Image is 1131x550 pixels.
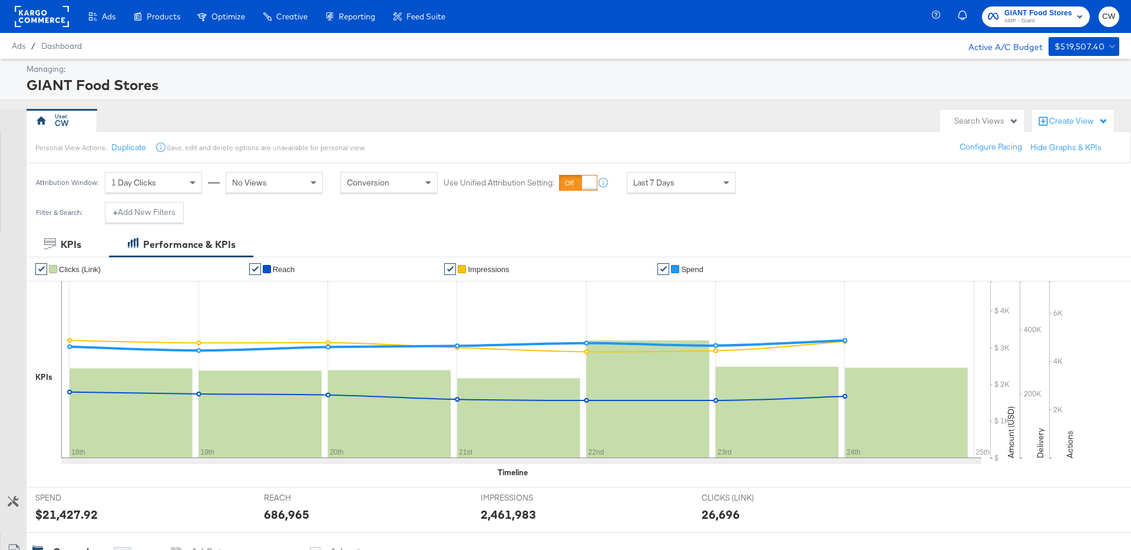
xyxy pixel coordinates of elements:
a: ✔ [35,263,47,275]
div: GIANT Food Stores [27,75,1116,95]
div: Personal View Actions: [35,143,107,153]
button: Duplicate [111,142,146,153]
div: Search Views [954,115,1018,127]
a: ✔ [444,263,456,275]
strong: + [113,207,118,218]
span: No Views [232,177,267,188]
label: Use Unified Attribution Setting: [444,177,554,188]
span: GIANT Food Stores [1004,7,1072,19]
button: GIANT Food StoresAMP - Giant [982,6,1090,27]
div: $21,427.92 [35,506,98,523]
text: Amount (USD) [1006,406,1016,458]
a: ✔ [657,263,669,275]
div: KPIs [61,238,81,251]
span: Feed Suite [406,12,445,21]
span: Impressions [468,265,509,274]
button: Configure Pacing [951,137,1030,158]
div: Performance & KPIs [143,238,236,251]
span: Creative [276,12,307,21]
span: Conversion [347,177,389,188]
button: CW [1099,6,1119,27]
div: Create View [1049,115,1108,127]
span: Spend [681,265,703,274]
div: Timeline [498,467,528,478]
div: 686,965 [264,506,309,523]
span: Ads [102,12,115,21]
span: / [25,41,41,51]
div: KPIs [35,372,52,383]
div: Save, edit and delete options are unavailable for personal view. [167,143,365,153]
span: Reporting [339,12,375,21]
text: Delivery [1035,428,1046,458]
div: 2,461,983 [481,506,536,523]
span: REACH [264,492,352,503]
div: Attribution Window: [35,178,99,187]
span: SPEND [35,492,124,503]
div: Active A/C Budget [956,37,1043,55]
div: CW [55,118,69,129]
span: 1 Day Clicks [111,177,156,188]
a: ✔ [249,263,261,275]
span: Last 7 Days [633,177,674,188]
span: CW [1103,10,1115,24]
text: Actions [1064,430,1075,458]
span: Products [147,12,180,21]
div: Managing: [27,64,1116,75]
div: $519,507.40 [1054,39,1104,54]
div: Filter & Search: [35,208,83,217]
a: Dashboard [41,41,82,51]
span: Reach [273,265,295,274]
span: Ads [12,41,25,51]
span: CLICKS (LINK) [702,492,790,503]
span: Optimize [211,12,245,21]
button: +Add New Filters [105,202,184,223]
div: 26,696 [702,506,740,523]
span: IMPRESSIONS [481,492,569,503]
button: $519,507.40 [1049,37,1119,56]
span: Clicks (Link) [59,265,101,274]
span: AMP - Giant [1004,16,1072,26]
button: Hide Graphs & KPIs [1030,142,1102,153]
